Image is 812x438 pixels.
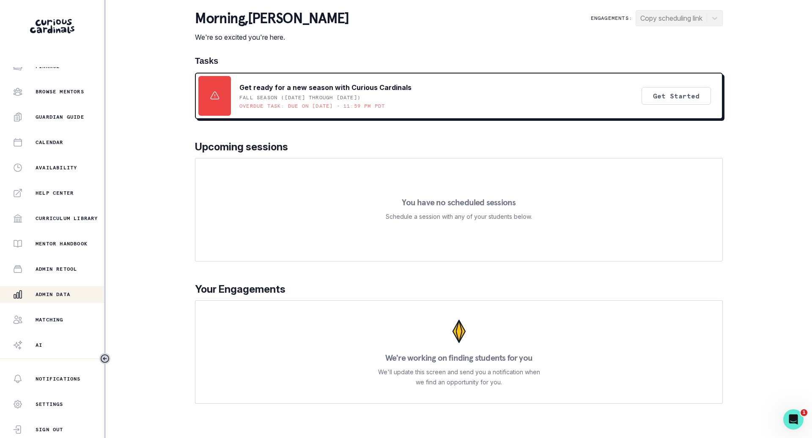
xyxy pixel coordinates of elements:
p: Admin Retool [36,266,77,272]
p: morning , [PERSON_NAME] [195,10,348,27]
p: Availability [36,164,77,171]
iframe: Intercom live chat [783,409,804,430]
h1: Tasks [195,56,723,66]
p: Settings [36,401,63,408]
p: Engagements: [591,15,632,22]
p: You have no scheduled sessions [402,198,516,207]
p: Upcoming sessions [195,139,723,155]
p: Schedule a session with any of your students below. [386,212,532,222]
button: Get Started [642,87,711,105]
p: We'll update this screen and send you a notification when we find an opportunity for you. [378,367,540,387]
p: Curriculum Library [36,215,98,222]
p: Notifications [36,375,81,382]
p: We're so excited you're here. [195,32,348,42]
img: Curious Cardinals Logo [30,19,74,33]
p: Get ready for a new season with Curious Cardinals [239,82,411,92]
p: Fall Season ([DATE] through [DATE]) [239,94,361,101]
p: Admin Data [36,291,70,298]
p: Browse Mentors [36,88,84,95]
p: We're working on finding students for you [385,354,532,362]
p: Sign Out [36,426,63,433]
p: Overdue task: Due on [DATE] • 11:59 PM PDT [239,103,385,109]
p: Mentor Handbook [36,240,88,247]
button: Toggle sidebar [99,353,110,364]
p: Your Engagements [195,282,723,297]
p: Help Center [36,190,74,196]
p: Calendar [36,139,63,146]
p: Matching [36,316,63,323]
p: AI [36,342,42,348]
span: 1 [801,409,807,416]
p: Guardian Guide [36,114,84,120]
